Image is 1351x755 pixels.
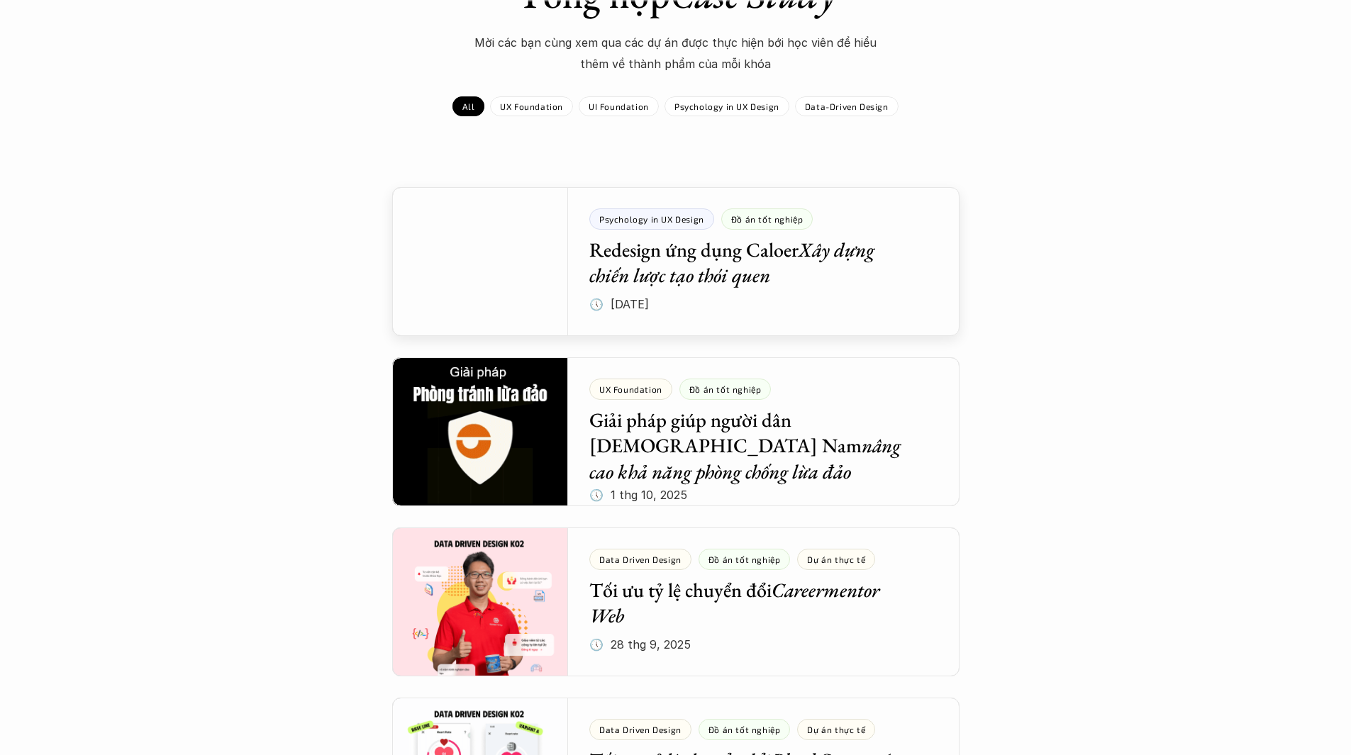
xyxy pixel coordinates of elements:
[490,96,573,116] a: UX Foundation
[463,32,889,75] p: Mời các bạn cùng xem qua các dự án được thực hiện bới học viên để hiểu thêm về thành phẩm của mỗi...
[795,96,899,116] a: Data-Driven Design
[805,101,889,111] p: Data-Driven Design
[674,101,779,111] p: Psychology in UX Design
[462,101,474,111] p: All
[579,96,659,116] a: UI Foundation
[392,357,960,506] a: UX FoundationĐồ án tốt nghiệpGiải pháp giúp người dân [DEMOGRAPHIC_DATA] Namnâng cao khả năng phò...
[392,187,960,336] a: Psychology in UX DesignĐồ án tốt nghiệpRedesign ứng dụng CaloerXây dựng chiến lược tạo thói quen🕔...
[500,101,563,111] p: UX Foundation
[665,96,789,116] a: Psychology in UX Design
[392,527,960,676] a: Data Driven DesignĐồ án tốt nghiệpDự án thực tếTối ưu tỷ lệ chuyển đổiCareermentor Web🕔 28 thg 9,...
[589,101,649,111] p: UI Foundation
